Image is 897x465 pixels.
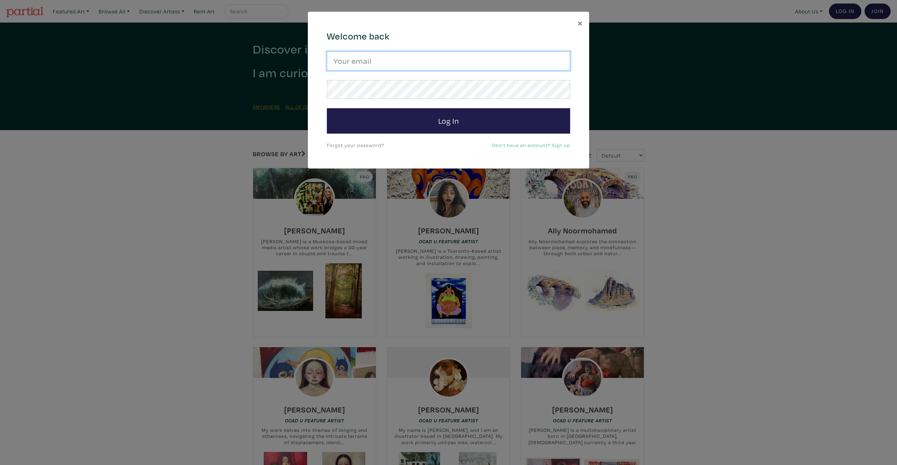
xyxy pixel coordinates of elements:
[327,108,570,134] button: Log In
[578,17,583,29] span: ×
[327,142,384,148] a: Forgot your password?
[492,142,570,148] a: Don't have an account? Sign up
[327,51,570,71] input: Your email
[327,31,570,42] h4: Welcome back
[571,12,589,34] button: Close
